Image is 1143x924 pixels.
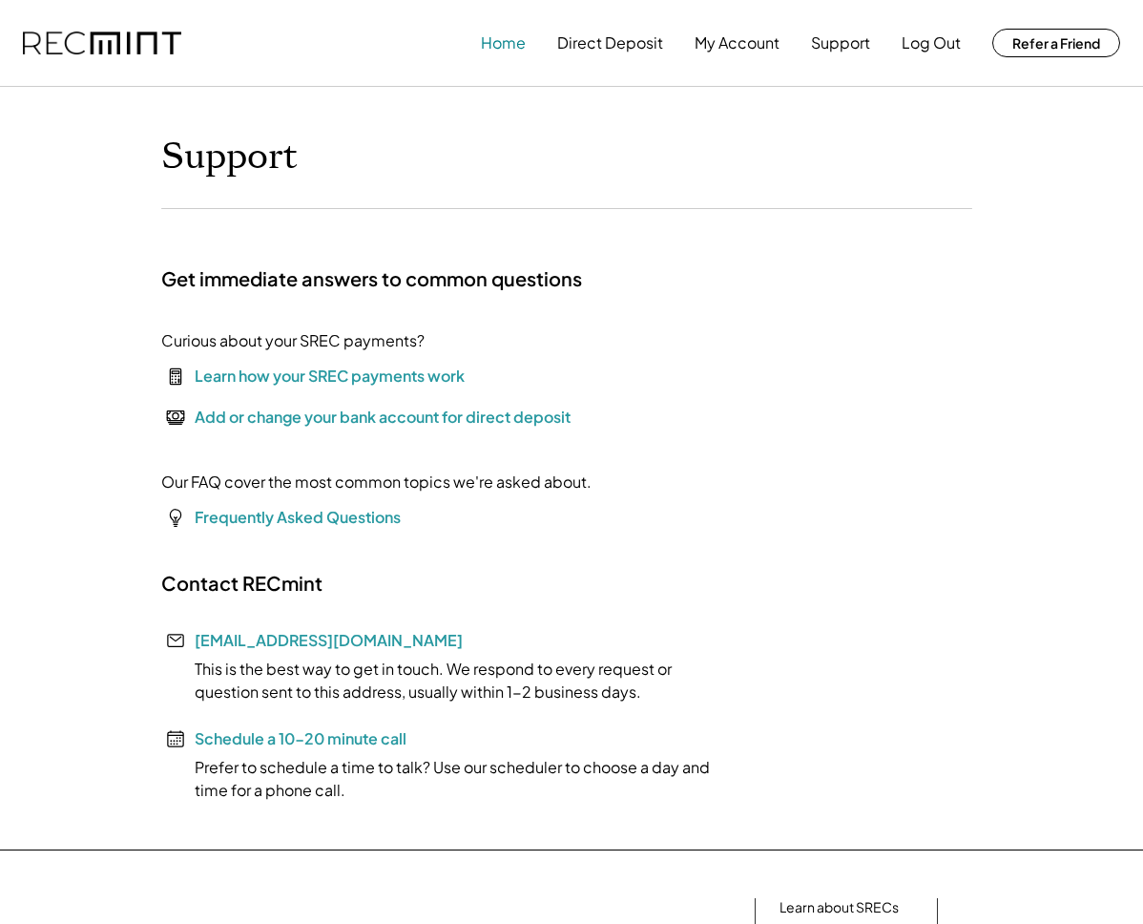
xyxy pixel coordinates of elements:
button: My Account [695,24,779,62]
h2: Contact RECmint [161,571,322,596]
h2: Get immediate answers to common questions [161,266,582,291]
div: This is the best way to get in touch. We respond to every request or question sent to this addres... [161,658,734,703]
div: Add or change your bank account for direct deposit [195,406,571,429]
button: Log Out [902,24,961,62]
a: [EMAIL_ADDRESS][DOMAIN_NAME] [195,630,463,650]
button: Direct Deposit [557,24,663,62]
a: Frequently Asked Questions [195,507,401,527]
button: Support [811,24,870,62]
h1: Support [161,135,298,179]
img: recmint-logotype%403x.png [23,31,181,55]
button: Refer a Friend [992,29,1120,57]
div: Our FAQ cover the most common topics we're asked about. [161,471,592,493]
a: Learn about SRECs [779,898,899,917]
div: Prefer to schedule a time to talk? Use our scheduler to choose a day and time for a phone call. [161,756,734,802]
div: Curious about your SREC payments? [161,329,425,352]
button: Home [481,24,526,62]
div: Learn how your SREC payments work [195,365,465,388]
a: Schedule a 10-20 minute call [195,728,406,748]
